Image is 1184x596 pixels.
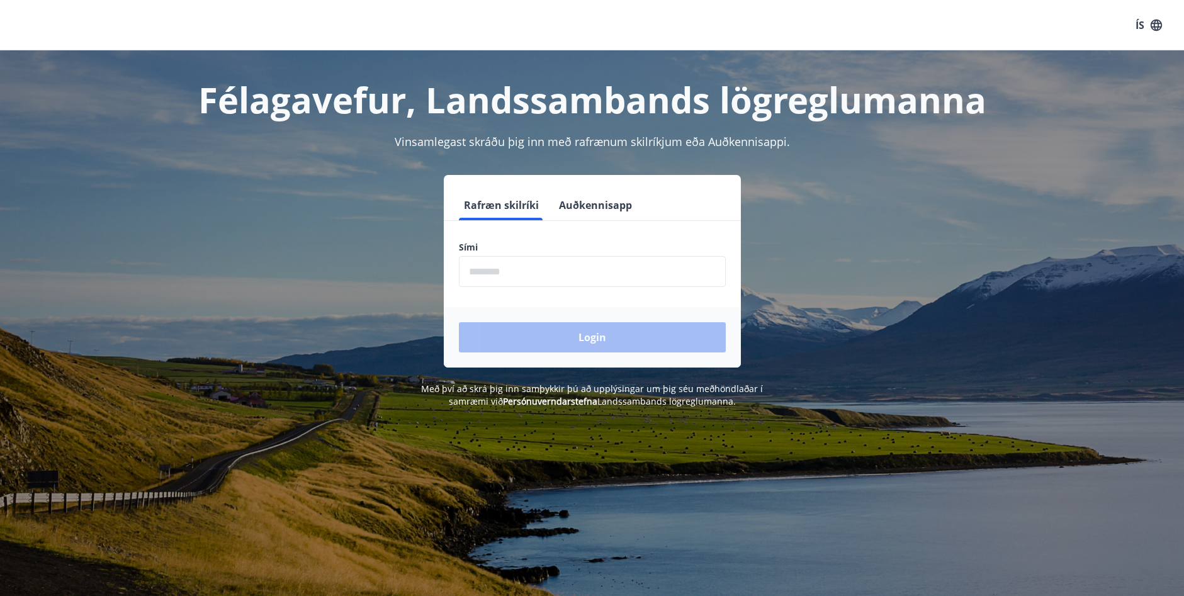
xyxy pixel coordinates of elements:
label: Sími [459,241,726,254]
h1: Félagavefur, Landssambands lögreglumanna [154,76,1030,123]
span: Vinsamlegast skráðu þig inn með rafrænum skilríkjum eða Auðkennisappi. [395,134,790,149]
button: Auðkennisapp [554,190,637,220]
button: ÍS [1129,14,1169,37]
span: Með því að skrá þig inn samþykkir þú að upplýsingar um þig séu meðhöndlaðar í samræmi við Landssa... [421,383,763,407]
button: Rafræn skilríki [459,190,544,220]
a: Persónuverndarstefna [503,395,597,407]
